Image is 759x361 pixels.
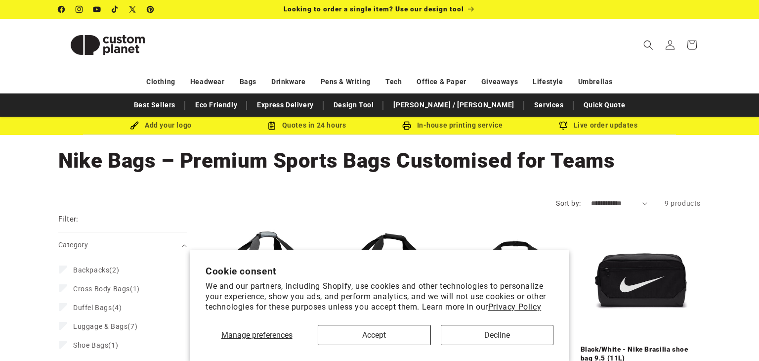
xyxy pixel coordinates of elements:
[58,232,187,258] summary: Category (0 selected)
[388,96,519,114] a: [PERSON_NAME] / [PERSON_NAME]
[402,121,411,130] img: In-house printing
[206,281,553,312] p: We and our partners, including Shopify, use cookies and other technologies to personalize your ex...
[73,303,122,312] span: (4)
[58,241,88,249] span: Category
[329,96,379,114] a: Design Tool
[533,73,563,90] a: Lifestyle
[73,266,109,274] span: Backpacks
[252,96,319,114] a: Express Delivery
[55,19,161,71] a: Custom Planet
[240,73,256,90] a: Bags
[73,285,130,293] span: Cross Body Bags
[130,121,139,130] img: Brush Icon
[221,330,293,340] span: Manage preferences
[481,73,518,90] a: Giveaways
[73,322,137,331] span: (7)
[318,325,430,345] button: Accept
[559,121,568,130] img: Order updates
[129,96,180,114] a: Best Sellers
[417,73,466,90] a: Office & Paper
[73,304,112,312] span: Duffel Bags
[267,121,276,130] img: Order Updates Icon
[88,119,234,132] div: Add your logo
[73,266,119,274] span: (2)
[385,73,402,90] a: Tech
[73,322,127,330] span: Luggage & Bags
[234,119,379,132] div: Quotes in 24 hours
[637,34,659,56] summary: Search
[379,119,525,132] div: In-house printing service
[73,341,118,350] span: (1)
[710,314,759,361] iframe: Chat Widget
[146,73,175,90] a: Clothing
[525,119,671,132] div: Live order updates
[556,199,581,207] label: Sort by:
[206,266,553,277] h2: Cookie consent
[284,5,464,13] span: Looking to order a single item? Use our design tool
[441,325,553,345] button: Decline
[529,96,569,114] a: Services
[58,214,79,225] h2: Filter:
[73,341,108,349] span: Shoe Bags
[58,147,701,174] h1: Nike Bags – Premium Sports Bags Customised for Teams
[579,96,631,114] a: Quick Quote
[488,302,541,312] a: Privacy Policy
[73,284,140,293] span: (1)
[190,96,242,114] a: Eco Friendly
[321,73,371,90] a: Pens & Writing
[190,73,225,90] a: Headwear
[206,325,308,345] button: Manage preferences
[578,73,613,90] a: Umbrellas
[665,199,701,207] span: 9 products
[271,73,305,90] a: Drinkware
[58,23,157,67] img: Custom Planet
